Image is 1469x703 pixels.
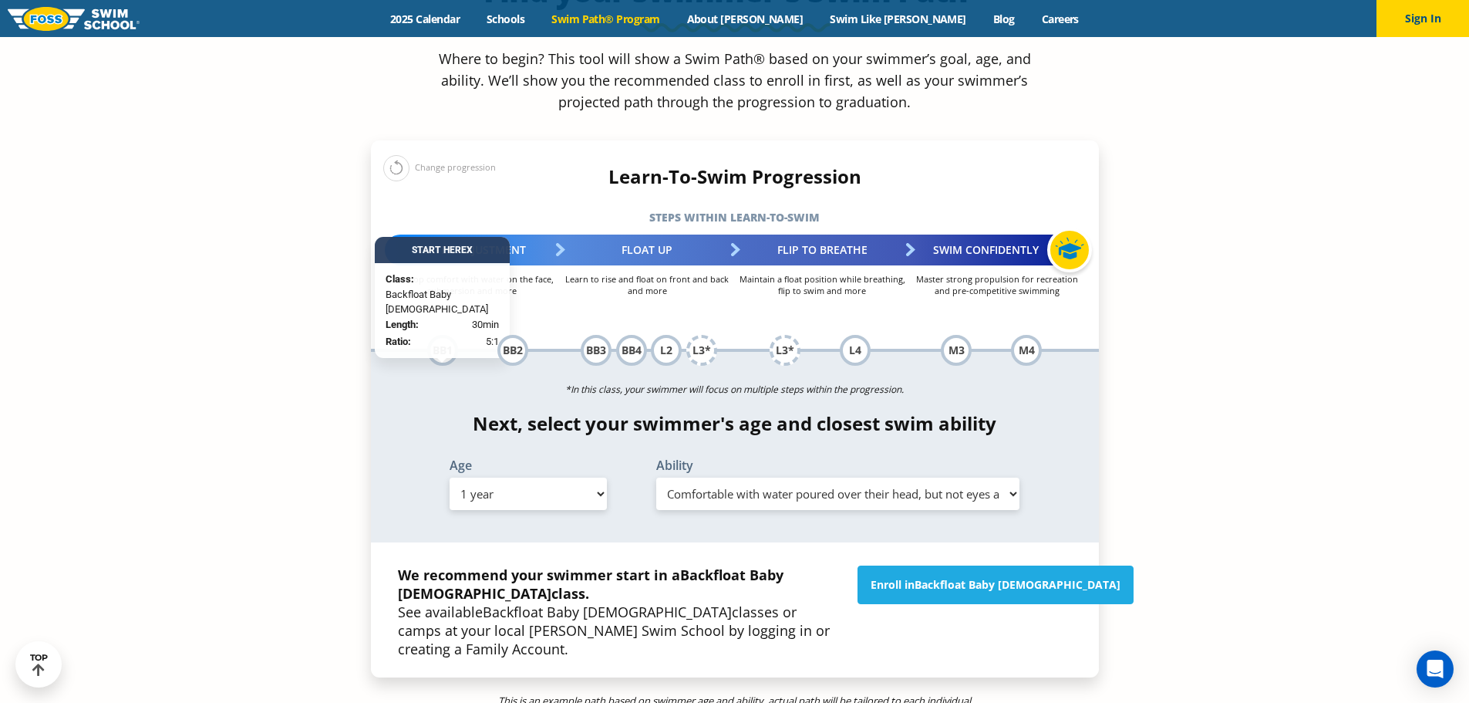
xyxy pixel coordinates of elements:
span: Backfloat Baby [DEMOGRAPHIC_DATA] [398,566,783,603]
h4: Learn-To-Swim Progression [371,166,1099,188]
div: Change progression [383,154,496,181]
strong: We recommend your swimmer start in a class. [398,566,783,603]
div: BB2 [497,335,528,366]
a: Swim Like [PERSON_NAME] [817,12,980,26]
a: Careers [1028,12,1092,26]
div: M3 [941,335,972,366]
p: See available classes or camps at your local [PERSON_NAME] Swim School by logging in or creating ... [398,566,842,658]
div: Start Here [375,237,510,263]
span: 30min [472,317,499,333]
div: L2 [651,335,682,366]
h4: Next, select your swimmer's age and closest swim ability [371,413,1099,434]
strong: Ratio: [386,336,411,347]
p: Maintain a float position while breathing, flip to swim and more [735,273,910,296]
div: M4 [1011,335,1042,366]
div: L4 [840,335,871,366]
p: Learn to rise and float on front and back and more [560,273,735,296]
p: Where to begin? This tool will show a Swim Path® based on your swimmer’s goal, age, and ability. ... [433,48,1037,113]
a: 2025 Calendar [377,12,473,26]
span: X [467,245,473,255]
div: Open Intercom Messenger [1417,651,1454,688]
div: TOP [30,653,48,677]
a: Schools [473,12,538,26]
div: BB3 [581,335,612,366]
div: Float Up [560,235,735,265]
a: About [PERSON_NAME] [673,12,817,26]
h5: Steps within Learn-to-Swim [371,207,1099,228]
label: Age [450,459,607,471]
strong: Length: [386,319,419,330]
div: Water Adjustment [385,235,560,265]
p: Master strong propulsion for recreation and pre-competitive swimming [910,273,1085,296]
div: BB4 [616,335,647,366]
div: Flip to Breathe [735,235,910,265]
label: Ability [656,459,1020,471]
div: Swim Confidently [910,235,1085,265]
span: Backfloat Baby [DEMOGRAPHIC_DATA] [386,287,499,317]
span: Backfloat Baby [DEMOGRAPHIC_DATA] [915,577,1120,592]
a: Enroll inBackfloat Baby [DEMOGRAPHIC_DATA] [857,566,1134,604]
p: *In this class, your swimmer will focus on multiple steps within the progression. [371,379,1099,401]
span: 5:1 [486,334,499,350]
strong: Class: [386,273,414,285]
a: Blog [979,12,1028,26]
img: FOSS Swim School Logo [8,7,140,31]
span: Backfloat Baby [DEMOGRAPHIC_DATA] [483,603,732,621]
a: Swim Path® Program [538,12,673,26]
